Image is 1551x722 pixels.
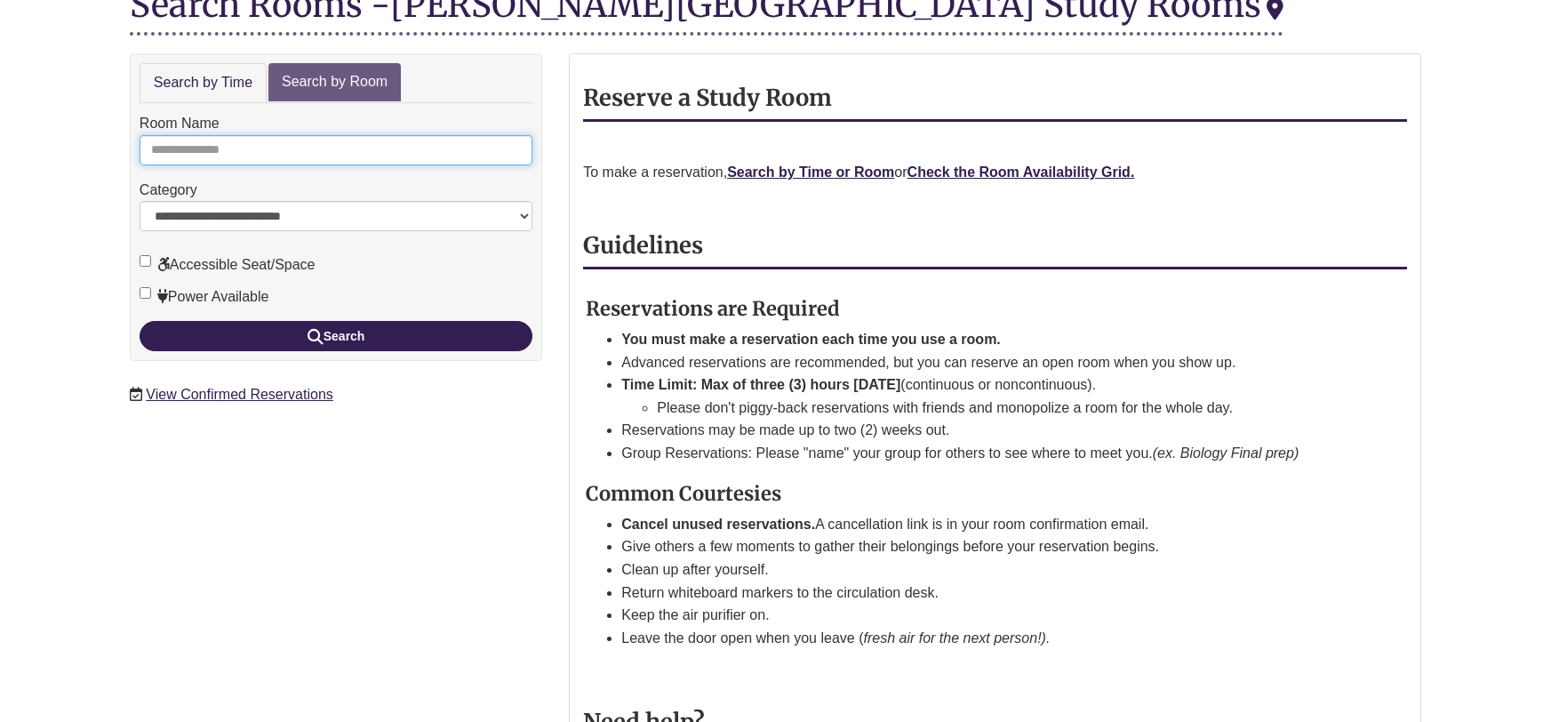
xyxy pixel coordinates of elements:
li: Group Reservations: Please "name" your group for others to see where to meet you. [621,442,1364,465]
a: Search by Time or Room [727,164,894,180]
em: (ex. Biology Final prep) [1153,445,1299,461]
a: Check the Room Availability Grid. [907,164,1135,180]
a: View Confirmed Reservations [146,387,332,402]
em: fresh air for the next person!). [863,630,1050,646]
a: Search by Time [140,63,267,103]
label: Power Available [140,285,269,309]
li: Reservations may be made up to two (2) weeks out. [621,419,1364,442]
li: Leave the door open when you leave ( [621,627,1364,650]
li: Give others a few moments to gather their belongings before your reservation begins. [621,535,1364,558]
label: Category [140,179,197,202]
button: Search [140,321,532,351]
input: Accessible Seat/Space [140,255,151,267]
a: Search by Room [268,63,401,101]
strong: Reserve a Study Room [583,84,832,112]
li: Keep the air purifier on. [621,604,1364,627]
strong: Common Courtesies [586,481,781,506]
label: Accessible Seat/Space [140,253,316,277]
li: Return whiteboard markers to the circulation desk. [621,582,1364,605]
li: Clean up after yourself. [621,558,1364,582]
strong: Guidelines [583,231,703,260]
li: Please don't piggy-back reservations with friends and monopolize a room for the whole day. [657,397,1364,420]
label: Room Name [140,112,220,135]
li: A cancellation link is in your room confirmation email. [621,513,1364,536]
input: Power Available [140,287,151,299]
strong: Cancel unused reservations. [621,517,815,532]
p: To make a reservation, or [583,161,1407,184]
strong: Time Limit: Max of three (3) hours [DATE] [621,377,900,392]
strong: Reservations are Required [586,296,840,321]
li: (continuous or noncontinuous). [621,373,1364,419]
li: Advanced reservations are recommended, but you can reserve an open room when you show up. [621,351,1364,374]
strong: You must make a reservation each time you use a room. [621,332,1001,347]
